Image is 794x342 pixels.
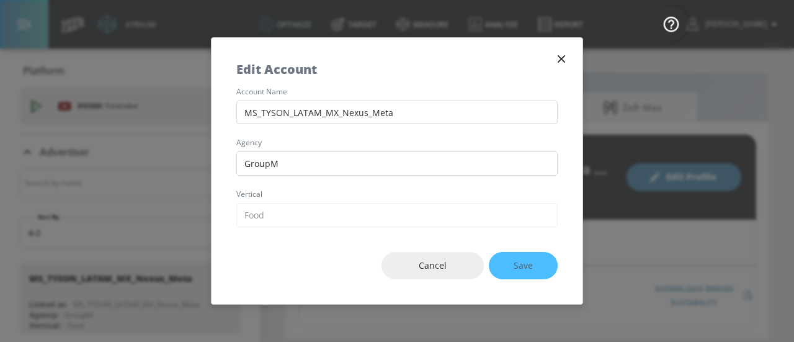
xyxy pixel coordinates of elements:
h5: Edit Account [236,63,317,76]
label: vertical [236,191,558,198]
span: Cancel [406,258,459,274]
label: agency [236,139,558,146]
label: account name [236,88,558,96]
input: Enter account name [236,101,558,125]
button: Open Resource Center [654,6,689,41]
input: Enter agency name [236,151,558,176]
input: Select Vertical [236,203,558,227]
button: Cancel [381,252,484,280]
